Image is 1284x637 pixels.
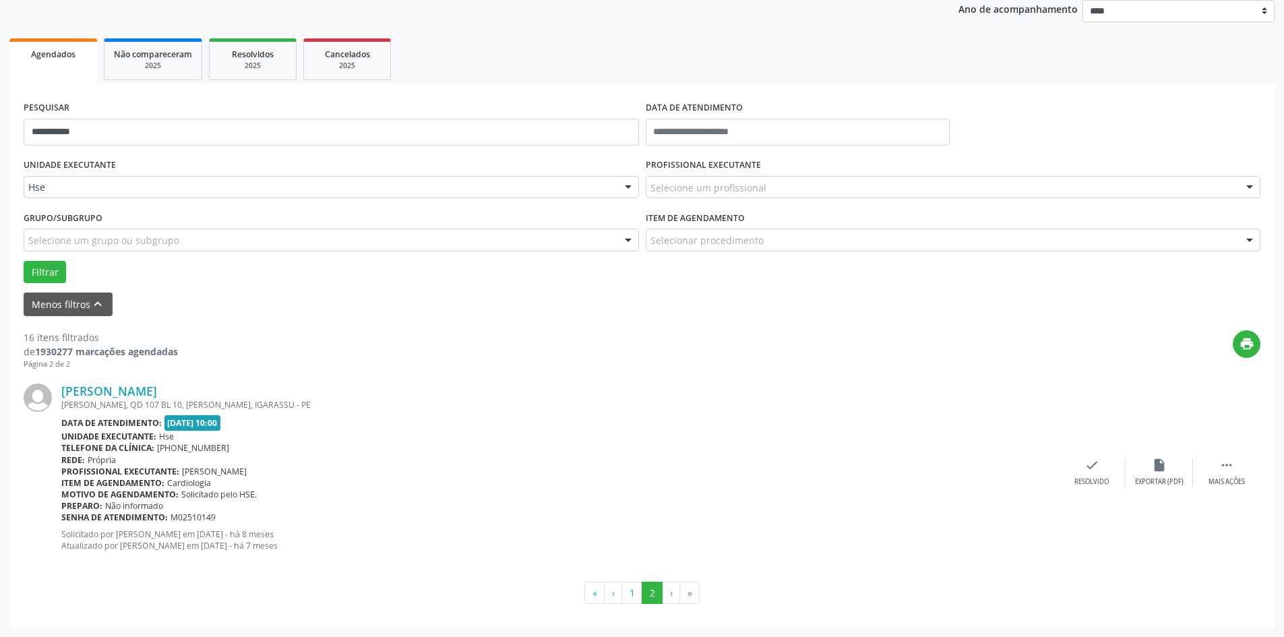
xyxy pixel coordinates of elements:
[621,582,642,605] button: Go to page 1
[1233,330,1260,358] button: print
[24,293,113,316] button: Menos filtroskeyboard_arrow_up
[61,454,85,466] b: Rede:
[61,489,179,500] b: Motivo de agendamento:
[24,208,102,229] label: Grupo/Subgrupo
[24,582,1260,605] ul: Pagination
[1219,458,1234,473] i: 
[604,582,622,605] button: Go to previous page
[61,466,179,477] b: Profissional executante:
[157,442,229,454] span: [PHONE_NUMBER]
[1209,477,1245,487] div: Mais ações
[646,98,743,119] label: DATA DE ATENDIMENTO
[24,155,116,176] label: UNIDADE EXECUTANTE
[313,61,381,71] div: 2025
[61,417,162,429] b: Data de atendimento:
[28,181,611,194] span: Hse
[90,297,105,311] i: keyboard_arrow_up
[35,345,178,358] strong: 1930277 marcações agendadas
[650,233,764,247] span: Selecionar procedimento
[24,384,52,412] img: img
[584,582,605,605] button: Go to first page
[1152,458,1167,473] i: insert_drive_file
[61,384,157,398] a: [PERSON_NAME]
[24,330,178,344] div: 16 itens filtrados
[24,98,69,119] label: PESQUISAR
[61,442,154,454] b: Telefone da clínica:
[24,359,178,370] div: Página 2 de 2
[61,528,1058,551] p: Solicitado por [PERSON_NAME] em [DATE] - há 8 meses Atualizado por [PERSON_NAME] em [DATE] - há 7...
[159,431,174,442] span: Hse
[167,477,211,489] span: Cardiologia
[646,208,745,229] label: Item de agendamento
[61,477,164,489] b: Item de agendamento:
[105,500,163,512] span: Não informado
[646,155,761,176] label: PROFISSIONAL EXECUTANTE
[181,489,257,500] span: Solicitado pelo HSE.
[650,181,766,195] span: Selecione um profissional
[171,512,216,523] span: M02510149
[182,466,247,477] span: [PERSON_NAME]
[325,49,370,60] span: Cancelados
[642,582,663,605] button: Go to page 2
[1084,458,1099,473] i: check
[219,61,286,71] div: 2025
[61,512,168,523] b: Senha de atendimento:
[1135,477,1184,487] div: Exportar (PDF)
[164,415,221,431] span: [DATE] 10:00
[61,399,1058,411] div: [PERSON_NAME], QD 107 BL 10, [PERSON_NAME], IGARASSU - PE
[232,49,274,60] span: Resolvidos
[24,261,66,284] button: Filtrar
[1074,477,1109,487] div: Resolvido
[61,500,102,512] b: Preparo:
[1240,336,1254,351] i: print
[31,49,75,60] span: Agendados
[114,49,192,60] span: Não compareceram
[24,344,178,359] div: de
[88,454,116,466] span: Própria
[28,233,179,247] span: Selecione um grupo ou subgrupo
[114,61,192,71] div: 2025
[61,431,156,442] b: Unidade executante:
